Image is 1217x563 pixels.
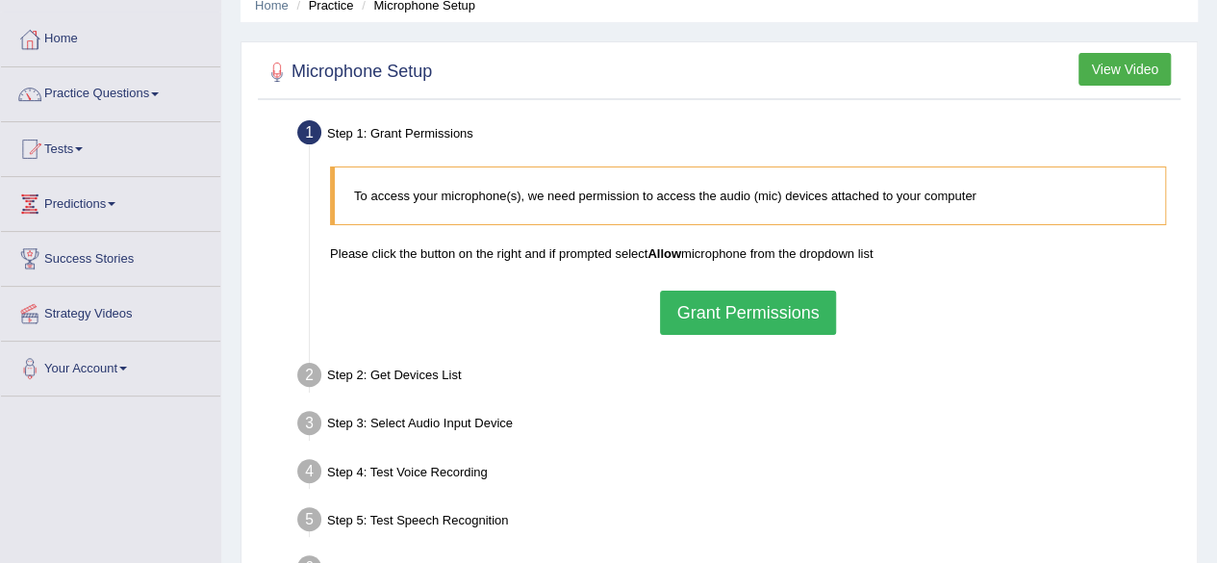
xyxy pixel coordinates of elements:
div: Step 3: Select Audio Input Device [289,405,1188,448]
a: Predictions [1,177,220,225]
div: Step 2: Get Devices List [289,357,1188,399]
button: Grant Permissions [660,291,835,335]
b: Allow [647,246,681,261]
p: Please click the button on the right and if prompted select microphone from the dropdown list [330,244,1166,263]
div: Step 5: Test Speech Recognition [289,501,1188,544]
a: Tests [1,122,220,170]
h2: Microphone Setup [263,58,432,87]
button: View Video [1078,53,1171,86]
a: Practice Questions [1,67,220,115]
a: Home [1,13,220,61]
a: Strategy Videos [1,287,220,335]
div: Step 4: Test Voice Recording [289,453,1188,496]
div: Step 1: Grant Permissions [289,115,1188,157]
a: Your Account [1,342,220,390]
p: To access your microphone(s), we need permission to access the audio (mic) devices attached to yo... [354,187,1146,205]
a: Success Stories [1,232,220,280]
